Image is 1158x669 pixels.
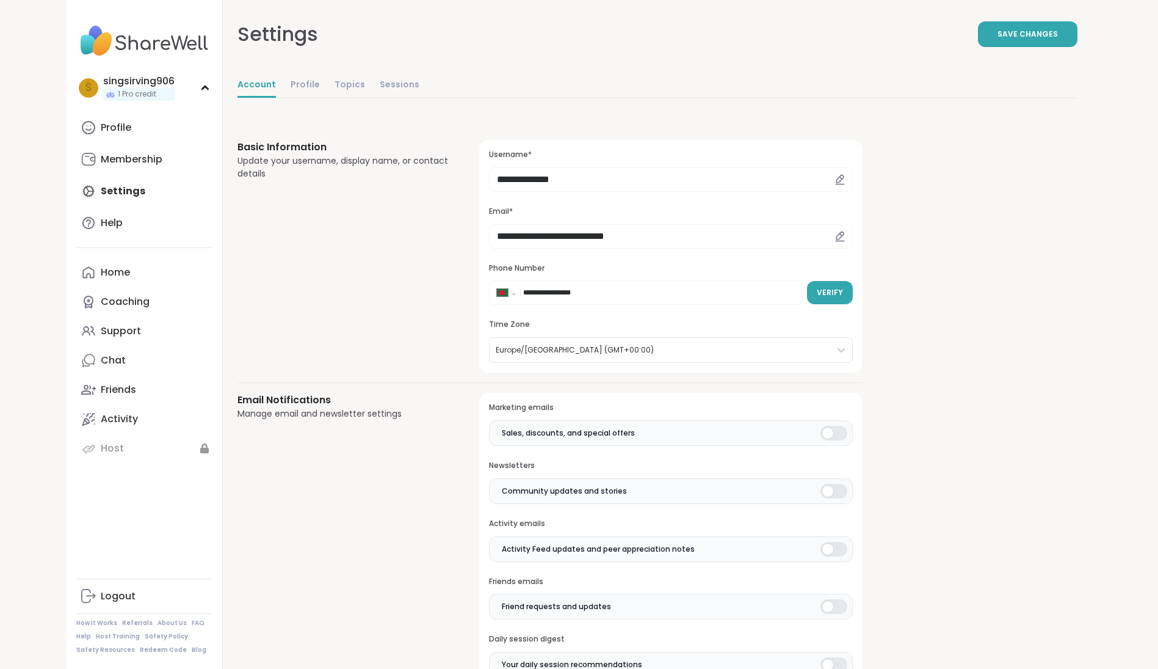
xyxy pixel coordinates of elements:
a: Account [237,73,276,98]
a: Home [76,258,212,287]
button: Verify [807,281,853,304]
h3: Marketing emails [489,403,852,413]
a: Referrals [122,619,153,627]
div: Manage email and newsletter settings [237,408,451,420]
div: Settings [237,20,318,49]
a: Coaching [76,287,212,316]
div: Update your username, display name, or contact details [237,155,451,180]
h3: Daily session digest [489,634,852,645]
a: Logout [76,582,212,611]
h3: Basic Information [237,140,451,155]
div: singsirving906 [103,75,175,88]
span: Community updates and stories [502,486,627,497]
div: Friends [101,383,136,397]
div: Activity [101,412,138,426]
div: Host [101,442,124,455]
div: Support [101,324,141,338]
div: Home [101,266,130,279]
img: ShareWell Nav Logo [76,20,212,62]
a: Host [76,434,212,463]
a: Safety Policy [145,632,188,641]
a: Host Training [96,632,140,641]
h3: Newsletters [489,461,852,471]
a: FAQ [192,619,204,627]
a: How It Works [76,619,117,627]
h3: Username* [489,150,852,160]
h3: Time Zone [489,320,852,330]
h3: Email Notifications [237,393,451,408]
div: Coaching [101,295,150,309]
button: Save Changes [978,21,1077,47]
a: Help [76,632,91,641]
h3: Friends emails [489,577,852,587]
h3: Activity emails [489,519,852,529]
div: Logout [101,590,136,603]
span: Verify [817,287,843,298]
span: 1 Pro credit [118,89,156,100]
a: Profile [291,73,320,98]
div: Help [101,216,123,230]
h3: Phone Number [489,263,852,274]
span: Sales, discounts, and special offers [502,428,635,439]
a: Friends [76,375,212,404]
a: Chat [76,346,212,375]
div: Membership [101,153,162,166]
div: Chat [101,354,126,367]
a: About Us [157,619,187,627]
span: s [85,80,92,96]
div: Profile [101,121,131,134]
a: Help [76,208,212,238]
a: Support [76,316,212,346]
a: Topics [335,73,365,98]
a: Sessions [380,73,419,98]
span: Activity Feed updates and peer appreciation notes [502,544,695,555]
a: Redeem Code [140,646,187,654]
a: Profile [76,113,212,142]
a: Activity [76,404,212,434]
h3: Email* [489,207,852,217]
a: Blog [192,646,206,654]
span: Friend requests and updates [502,601,611,612]
span: Save Changes [997,29,1058,40]
a: Membership [76,145,212,174]
a: Safety Resources [76,646,135,654]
